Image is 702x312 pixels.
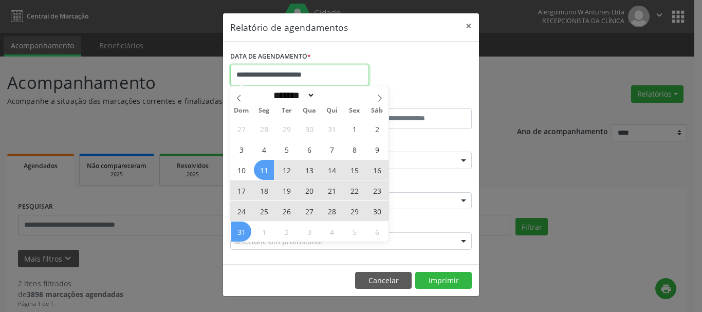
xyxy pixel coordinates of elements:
span: Agosto 16, 2025 [367,160,387,180]
span: Agosto 23, 2025 [367,180,387,200]
input: Year [315,90,349,101]
span: Julho 28, 2025 [254,119,274,139]
span: Dom [230,107,253,114]
span: Agosto 7, 2025 [322,139,342,159]
span: Agosto 31, 2025 [231,222,251,242]
span: Agosto 5, 2025 [276,139,297,159]
button: Cancelar [355,272,412,289]
span: Agosto 1, 2025 [344,119,364,139]
h5: Relatório de agendamentos [230,21,348,34]
span: Sex [343,107,366,114]
select: Month [270,90,315,101]
span: Agosto 20, 2025 [299,180,319,200]
span: Julho 30, 2025 [299,119,319,139]
span: Agosto 15, 2025 [344,160,364,180]
span: Agosto 18, 2025 [254,180,274,200]
span: Agosto 27, 2025 [299,201,319,221]
button: Close [458,13,479,39]
span: Seg [253,107,275,114]
span: Sáb [366,107,389,114]
span: Selecione um profissional [234,236,322,247]
span: Julho 27, 2025 [231,119,251,139]
span: Setembro 1, 2025 [254,222,274,242]
span: Agosto 28, 2025 [322,201,342,221]
span: Setembro 4, 2025 [322,222,342,242]
span: Qua [298,107,321,114]
span: Agosto 21, 2025 [322,180,342,200]
label: DATA DE AGENDAMENTO [230,49,311,65]
span: Agosto 4, 2025 [254,139,274,159]
span: Agosto 3, 2025 [231,139,251,159]
span: Agosto 8, 2025 [344,139,364,159]
span: Agosto 2, 2025 [367,119,387,139]
span: Agosto 26, 2025 [276,201,297,221]
span: Setembro 3, 2025 [299,222,319,242]
span: Agosto 11, 2025 [254,160,274,180]
span: Ter [275,107,298,114]
span: Agosto 22, 2025 [344,180,364,200]
span: Agosto 14, 2025 [322,160,342,180]
span: Agosto 12, 2025 [276,160,297,180]
span: Julho 31, 2025 [322,119,342,139]
span: Setembro 5, 2025 [344,222,364,242]
span: Agosto 13, 2025 [299,160,319,180]
span: Agosto 19, 2025 [276,180,297,200]
span: Agosto 25, 2025 [254,201,274,221]
span: Setembro 2, 2025 [276,222,297,242]
span: Agosto 24, 2025 [231,201,251,221]
span: Agosto 10, 2025 [231,160,251,180]
span: Qui [321,107,343,114]
span: Agosto 29, 2025 [344,201,364,221]
span: Agosto 17, 2025 [231,180,251,200]
span: Agosto 6, 2025 [299,139,319,159]
span: Setembro 6, 2025 [367,222,387,242]
span: Agosto 9, 2025 [367,139,387,159]
label: ATÉ [354,93,472,108]
span: Julho 29, 2025 [276,119,297,139]
button: Imprimir [415,272,472,289]
span: Agosto 30, 2025 [367,201,387,221]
